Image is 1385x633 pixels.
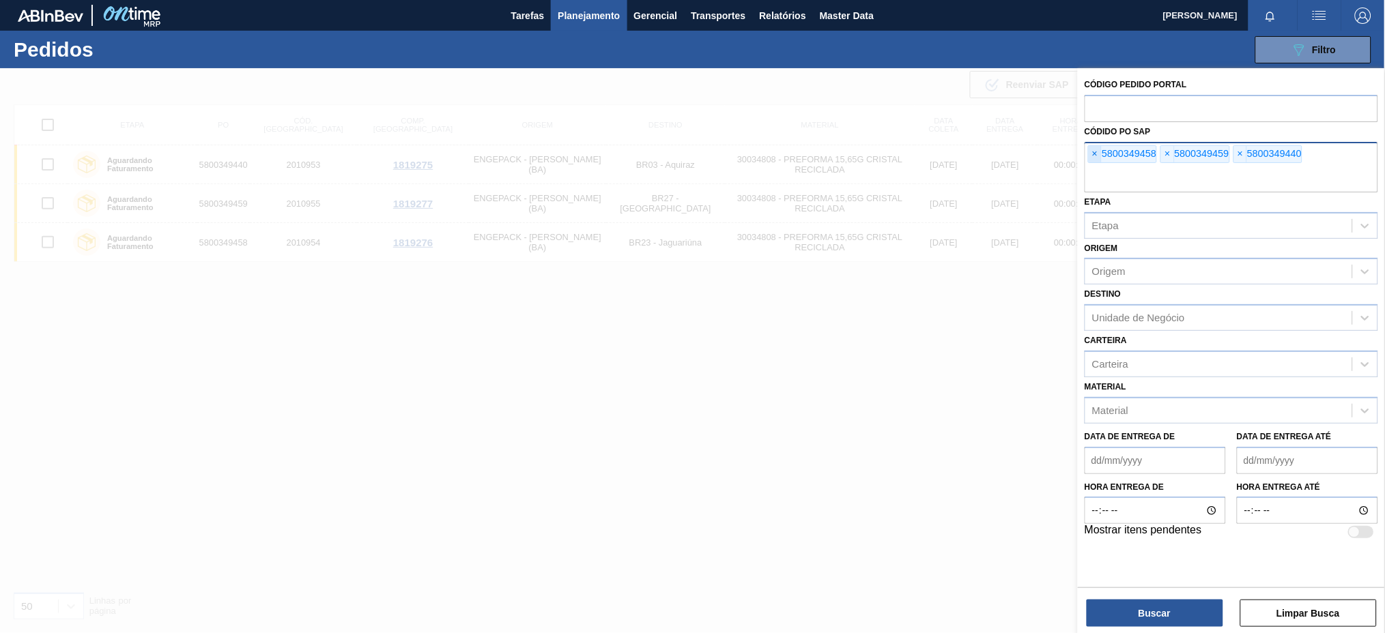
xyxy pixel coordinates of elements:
[1092,220,1119,231] div: Etapa
[1237,477,1378,497] label: Hora entrega até
[1234,146,1247,162] span: ×
[1085,524,1202,540] label: Mostrar itens pendentes
[634,8,678,24] span: Gerencial
[1088,145,1157,163] div: 5800349458
[820,8,874,24] span: Master Data
[1085,244,1118,253] label: Origem
[1092,266,1126,278] div: Origem
[1255,36,1371,63] button: Filtro
[1160,145,1229,163] div: 5800349459
[1085,197,1111,207] label: Etapa
[1311,8,1328,24] img: userActions
[759,8,805,24] span: Relatórios
[1085,127,1151,136] label: Códido PO SAP
[1085,336,1127,345] label: Carteira
[1085,80,1187,89] label: Código Pedido Portal
[1237,432,1332,441] label: Data de Entrega até
[1085,477,1226,497] label: Hora entrega de
[558,8,620,24] span: Planejamento
[1355,8,1371,24] img: Logout
[1248,6,1292,25] button: Notificações
[1233,145,1302,163] div: 5800349440
[14,42,219,57] h1: Pedidos
[511,8,545,24] span: Tarefas
[1092,404,1128,416] div: Material
[1085,447,1226,474] input: dd/mm/yyyy
[1161,146,1174,162] span: ×
[1237,447,1378,474] input: dd/mm/yyyy
[1092,312,1185,324] div: Unidade de Negócio
[1313,44,1337,55] span: Filtro
[1085,382,1126,392] label: Material
[1092,358,1128,370] div: Carteira
[1085,289,1121,299] label: Destino
[691,8,745,24] span: Transportes
[1089,146,1102,162] span: ×
[18,10,83,22] img: TNhmsLtSVTkK8tSr43FrP2fwEKptu5GPRR3wAAAABJRU5ErkJggg==
[1085,432,1175,441] label: Data de Entrega de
